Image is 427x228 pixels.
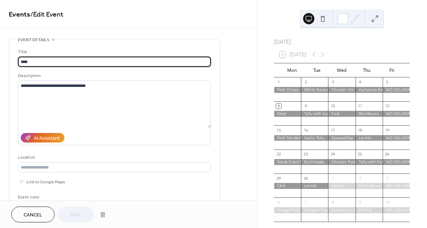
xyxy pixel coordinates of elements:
[303,152,308,157] div: 23
[276,103,281,109] div: 8
[276,199,281,205] div: 6
[328,183,355,189] div: Salmon
[303,127,308,133] div: 16
[18,48,209,56] div: Title
[358,152,363,157] div: 25
[274,111,301,117] div: Orzo
[21,133,64,142] button: AI Assistant
[301,87,328,93] div: White Beans
[274,159,301,165] div: Steak Fried Rice
[330,80,335,85] div: 3
[383,135,410,141] div: NO DELIVERIES
[330,127,335,133] div: 17
[303,176,308,181] div: 30
[34,135,59,142] div: AI Assistant
[11,207,55,222] button: Cancel
[385,199,390,205] div: 10
[30,8,63,21] span: / Edit Event
[18,36,49,44] span: Event details
[356,159,383,165] div: Tofu with Polenta
[303,103,308,109] div: 9
[330,103,335,109] div: 10
[330,176,335,181] div: 1
[18,154,209,161] div: Location
[330,152,335,157] div: 24
[383,87,410,93] div: NO DELIVERIES
[356,87,383,93] div: Garbanzo Beans
[358,199,363,205] div: 9
[383,207,410,213] div: NO DELIVERIES
[385,152,390,157] div: 26
[276,127,281,133] div: 15
[328,207,355,213] div: Berbere Curry
[328,87,355,93] div: Chicken Stir Fry
[354,63,379,77] div: Thu
[276,80,281,85] div: 1
[356,183,383,189] div: Pinto Beans
[276,152,281,157] div: 22
[329,63,354,77] div: Wed
[301,111,328,117] div: Tofu with Summer Veggies
[301,207,328,213] div: Tempeh Tacos
[356,135,383,141] div: Lentils
[303,199,308,205] div: 7
[356,207,383,213] div: Stir Fry
[274,183,301,189] div: Chili
[301,159,328,165] div: Enchiladas
[379,63,404,77] div: Fri
[385,176,390,181] div: 3
[385,127,390,133] div: 19
[280,63,304,77] div: Mon
[383,111,410,117] div: NO DELIVERIES
[274,135,301,141] div: Pork Tenderloin
[358,80,363,85] div: 4
[274,207,301,213] div: Ginger Pork
[303,80,308,85] div: 2
[358,176,363,181] div: 2
[301,183,328,189] div: Lentils
[301,135,328,141] div: Garlic Tofu
[328,135,355,141] div: Quesadillas
[276,176,281,181] div: 29
[383,159,410,165] div: NO DELIVERIES
[274,87,301,93] div: Pork Chops
[356,111,383,117] div: Red Beans
[385,80,390,85] div: 5
[304,63,329,77] div: Tue
[385,103,390,109] div: 12
[358,127,363,133] div: 18
[24,211,42,219] span: Cancel
[328,111,355,117] div: Cod
[330,199,335,205] div: 8
[18,72,209,80] div: Description
[358,103,363,109] div: 11
[274,38,410,46] div: [DATE]
[9,8,30,21] a: Events
[383,183,410,189] div: NO DELIVERIES
[18,194,71,201] div: Event color
[26,178,65,186] span: Link to Google Maps
[328,159,355,165] div: Chicken Pasta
